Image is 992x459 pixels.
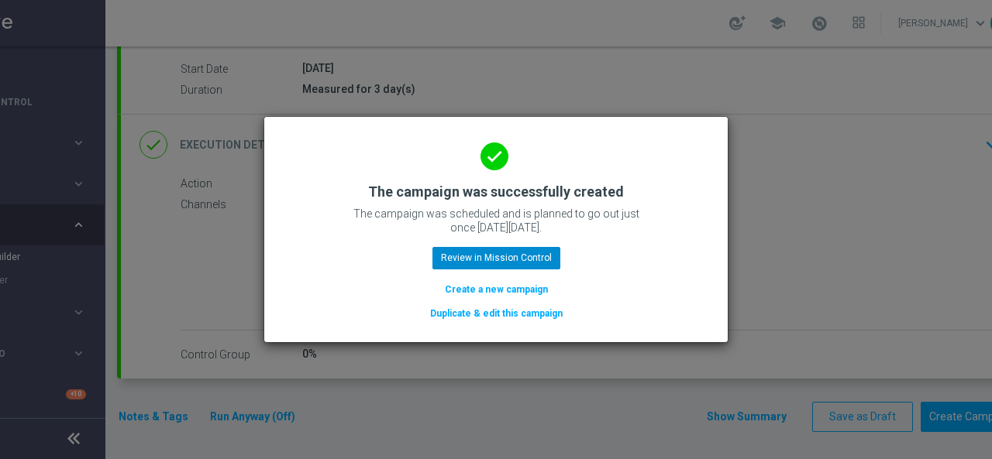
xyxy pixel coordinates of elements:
button: Duplicate & edit this campaign [429,305,564,322]
i: done [480,142,508,170]
p: The campaign was scheduled and is planned to go out just once [DATE][DATE]. [341,207,651,235]
button: Create a new campaign [443,281,549,298]
h2: The campaign was successfully created [368,183,624,201]
button: Review in Mission Control [432,247,560,269]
